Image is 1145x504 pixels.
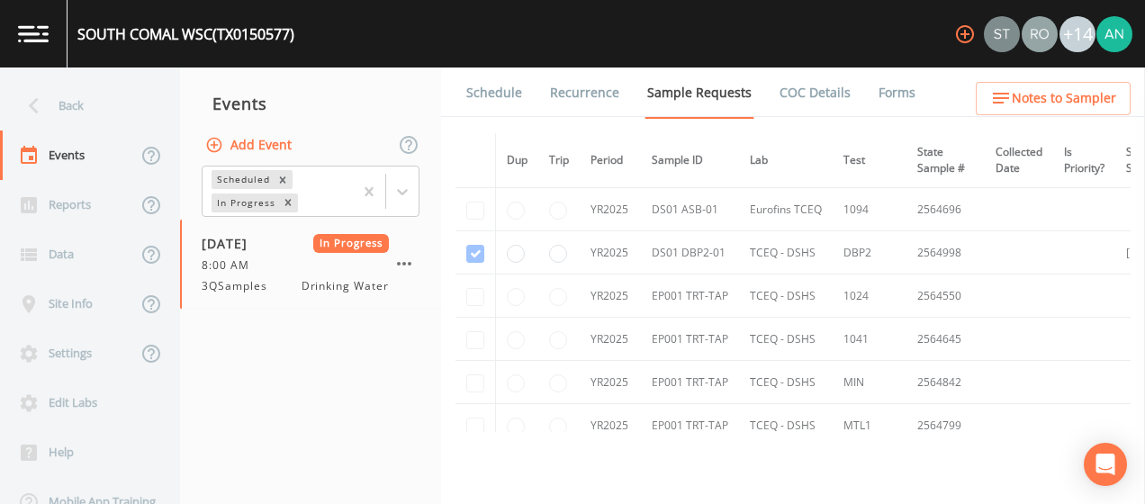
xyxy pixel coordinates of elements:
[906,188,985,231] td: 2564696
[580,361,641,404] td: YR2025
[906,318,985,361] td: 2564645
[906,274,985,318] td: 2564550
[1022,16,1058,52] img: 7e5c62b91fde3b9fc00588adc1700c9a
[739,188,833,231] td: Eurofins TCEQ
[496,133,539,188] th: Dup
[273,170,293,189] div: Remove Scheduled
[180,220,441,310] a: [DATE]In Progress8:00 AM3QSamplesDrinking Water
[641,361,739,404] td: EP001 TRT-TAP
[1012,87,1116,110] span: Notes to Sampler
[876,67,918,118] a: Forms
[645,67,754,119] a: Sample Requests
[641,318,739,361] td: EP001 TRT-TAP
[833,274,906,318] td: 1024
[833,404,906,447] td: MTL1
[906,404,985,447] td: 2564799
[984,16,1020,52] img: c0670e89e469b6405363224a5fca805c
[202,278,278,294] span: 3QSamples
[641,133,739,188] th: Sample ID
[580,404,641,447] td: YR2025
[641,231,739,274] td: DS01 DBP2-01
[739,318,833,361] td: TCEQ - DSHS
[212,170,273,189] div: Scheduled
[212,193,278,212] div: In Progress
[906,133,985,188] th: State Sample #
[833,318,906,361] td: 1041
[547,67,622,118] a: Recurrence
[739,274,833,318] td: TCEQ - DSHS
[202,129,299,162] button: Add Event
[983,16,1021,52] div: Stan Porter
[833,231,906,274] td: DBP2
[202,257,260,274] span: 8:00 AM
[302,278,389,294] span: Drinking Water
[833,188,906,231] td: 1094
[1053,133,1115,188] th: Is Priority?
[580,188,641,231] td: YR2025
[777,67,853,118] a: COC Details
[641,188,739,231] td: DS01 ASB-01
[464,67,525,118] a: Schedule
[1021,16,1059,52] div: Rodolfo Ramirez
[906,361,985,404] td: 2564842
[641,274,739,318] td: EP001 TRT-TAP
[906,231,985,274] td: 2564998
[976,82,1131,115] button: Notes to Sampler
[1059,16,1095,52] div: +14
[580,231,641,274] td: YR2025
[739,361,833,404] td: TCEQ - DSHS
[580,318,641,361] td: YR2025
[739,231,833,274] td: TCEQ - DSHS
[1084,443,1127,486] div: Open Intercom Messenger
[18,25,49,42] img: logo
[180,81,441,126] div: Events
[739,133,833,188] th: Lab
[313,234,390,253] span: In Progress
[580,133,641,188] th: Period
[739,404,833,447] td: TCEQ - DSHS
[1096,16,1132,52] img: 51c7c3e02574da21b92f622ac0f1a754
[202,234,260,253] span: [DATE]
[278,193,298,212] div: Remove In Progress
[77,23,294,45] div: SOUTH COMAL WSC (TX0150577)
[580,274,641,318] td: YR2025
[538,133,580,188] th: Trip
[641,404,739,447] td: EP001 TRT-TAP
[985,133,1053,188] th: Collected Date
[833,361,906,404] td: MIN
[833,133,906,188] th: Test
